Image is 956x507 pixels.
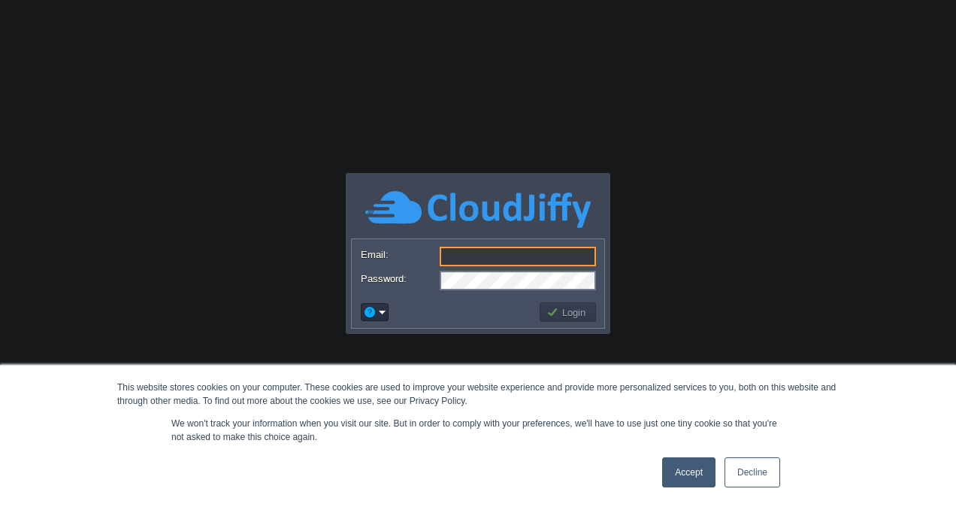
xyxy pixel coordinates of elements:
[171,417,785,444] p: We won't track your information when you visit our site. But in order to comply with your prefere...
[725,457,780,487] a: Decline
[361,247,438,263] label: Email:
[361,271,438,287] label: Password:
[546,305,590,319] button: Login
[365,189,591,230] img: CloudJiffy
[662,457,715,487] a: Accept
[117,381,839,408] div: This website stores cookies on your computer. These cookies are used to improve your website expe...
